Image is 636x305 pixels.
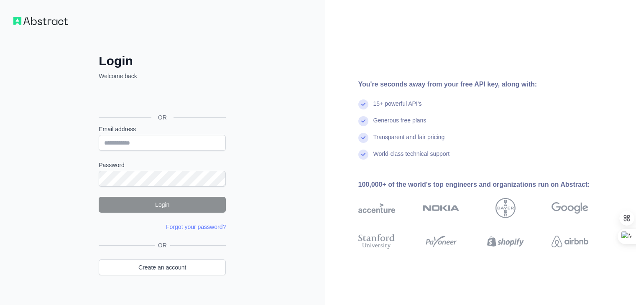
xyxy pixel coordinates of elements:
img: payoneer [423,232,460,251]
img: shopify [487,232,524,251]
img: bayer [496,198,516,218]
h2: Login [99,53,226,69]
div: 100,000+ of the world's top engineers and organizations run on Abstract: [358,180,615,190]
iframe: Sign in with Google Button [95,89,228,108]
span: OR [151,113,174,122]
div: World-class technical support [373,150,450,166]
img: check mark [358,150,368,160]
img: google [552,198,588,218]
img: check mark [358,133,368,143]
img: Workflow [13,17,68,25]
img: airbnb [552,232,588,251]
img: stanford university [358,232,395,251]
label: Email address [99,125,226,133]
img: check mark [358,99,368,109]
a: Create an account [99,259,226,275]
label: Password [99,161,226,169]
a: Forgot your password? [166,224,226,230]
div: Transparent and fair pricing [373,133,445,150]
span: OR [155,241,170,249]
img: check mark [358,116,368,126]
p: Welcome back [99,72,226,80]
button: Login [99,197,226,213]
div: 15+ powerful API's [373,99,422,116]
img: nokia [423,198,460,218]
div: You're seconds away from your free API key, along with: [358,79,615,89]
div: Generous free plans [373,116,427,133]
img: accenture [358,198,395,218]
